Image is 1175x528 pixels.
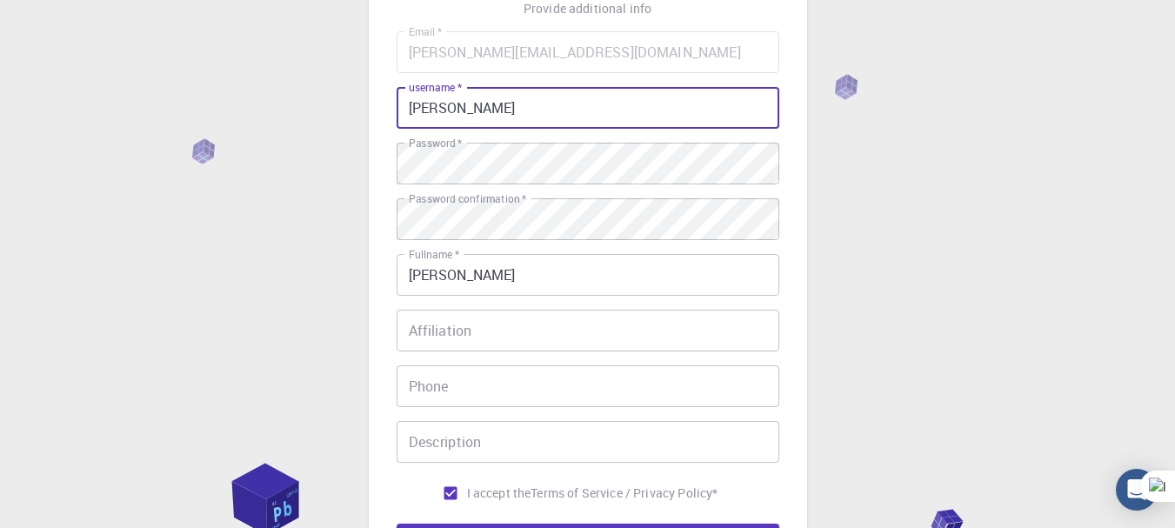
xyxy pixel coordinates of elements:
label: username [409,80,462,95]
label: Fullname [409,247,459,262]
label: Password [409,136,462,150]
p: Terms of Service / Privacy Policy * [531,485,718,502]
a: Terms of Service / Privacy Policy* [531,485,718,502]
span: I accept the [467,485,531,502]
div: Open Intercom Messenger [1116,469,1158,511]
label: Email [409,24,442,39]
label: Password confirmation [409,191,526,206]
